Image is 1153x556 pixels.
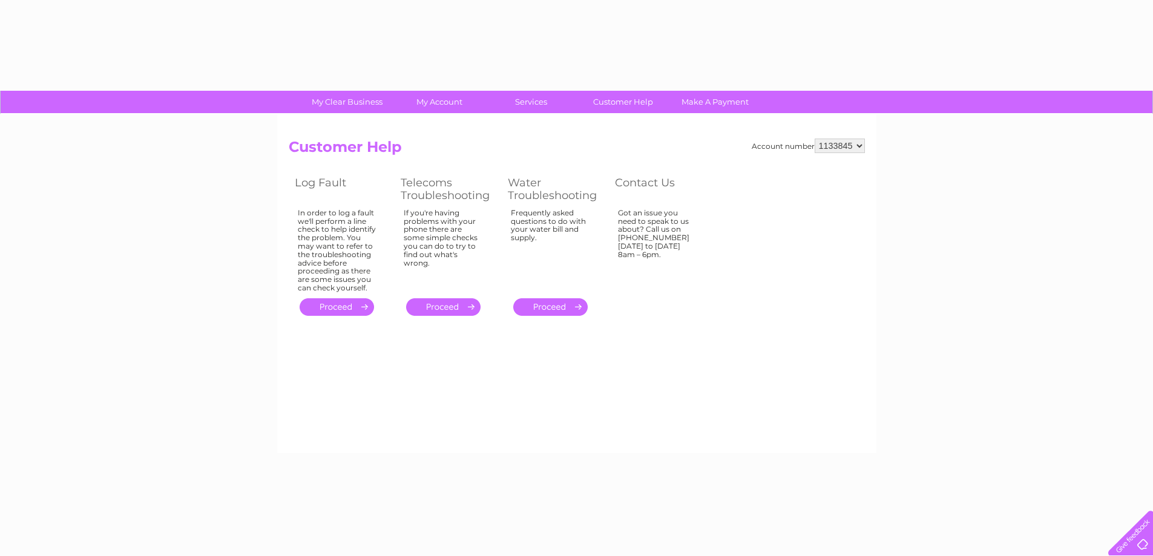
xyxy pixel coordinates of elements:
div: Got an issue you need to speak to us about? Call us on [PHONE_NUMBER] [DATE] to [DATE] 8am – 6pm. [618,209,697,287]
th: Water Troubleshooting [502,173,609,205]
a: Customer Help [573,91,673,113]
a: My Account [389,91,489,113]
a: Services [481,91,581,113]
h2: Customer Help [289,139,865,162]
a: Make A Payment [665,91,765,113]
a: . [300,298,374,316]
div: Frequently asked questions to do with your water bill and supply. [511,209,591,287]
th: Contact Us [609,173,715,205]
a: My Clear Business [297,91,397,113]
div: In order to log a fault we'll perform a line check to help identify the problem. You may want to ... [298,209,376,292]
th: Telecoms Troubleshooting [395,173,502,205]
a: . [406,298,481,316]
a: . [513,298,588,316]
div: Account number [752,139,865,153]
div: If you're having problems with your phone there are some simple checks you can do to try to find ... [404,209,484,287]
th: Log Fault [289,173,395,205]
